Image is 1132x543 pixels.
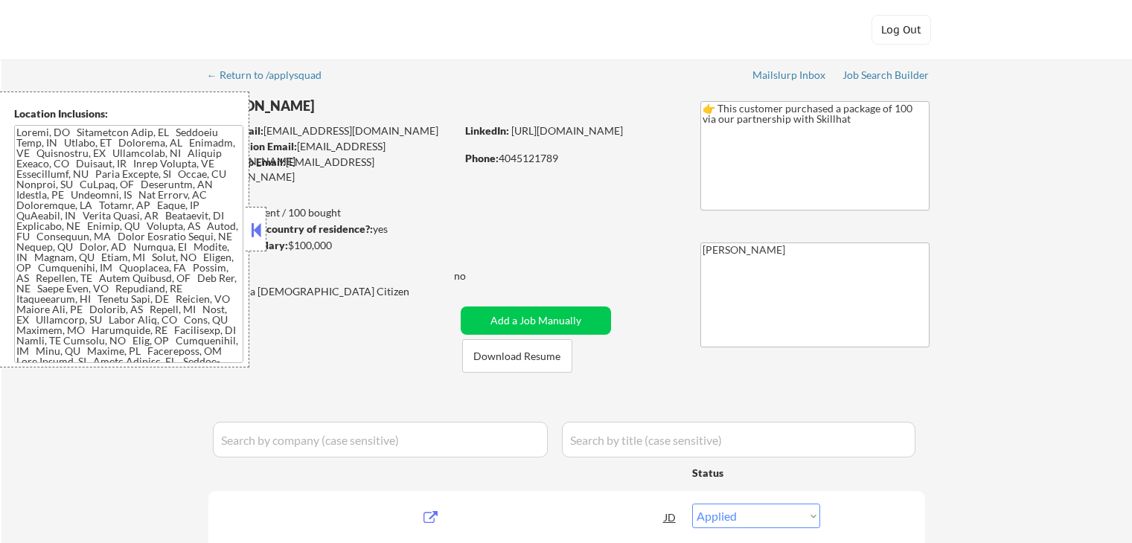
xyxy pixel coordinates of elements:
[465,124,509,137] strong: LinkedIn:
[752,70,827,80] div: Mailslurp Inbox
[663,504,678,530] div: JD
[208,155,455,184] div: [EMAIL_ADDRESS][DOMAIN_NAME]
[511,124,623,137] a: [URL][DOMAIN_NAME]
[872,15,931,45] button: Log Out
[213,422,548,457] input: Search by company (case sensitive)
[208,284,460,299] div: Yes, I am a [DEMOGRAPHIC_DATA] Citizen
[209,139,455,168] div: [EMAIL_ADDRESS][DOMAIN_NAME]
[465,152,499,164] strong: Phone:
[207,70,336,80] div: ← Return to /applysquad
[207,69,336,84] a: ← Return to /applysquad
[752,69,827,84] a: Mailslurp Inbox
[208,205,455,220] div: 40 sent / 100 bought
[208,222,373,235] strong: Can work in country of residence?:
[208,97,514,115] div: [PERSON_NAME]
[562,422,915,457] input: Search by title (case sensitive)
[465,151,676,166] div: 4045121789
[842,70,930,80] div: Job Search Builder
[461,306,611,335] button: Add a Job Manually
[14,106,243,121] div: Location Inclusions:
[208,222,451,237] div: yes
[454,269,496,283] div: no
[462,339,572,373] button: Download Resume
[208,238,455,253] div: $100,000
[692,459,820,486] div: Status
[842,69,930,84] a: Job Search Builder
[209,123,455,138] div: [EMAIL_ADDRESS][DOMAIN_NAME]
